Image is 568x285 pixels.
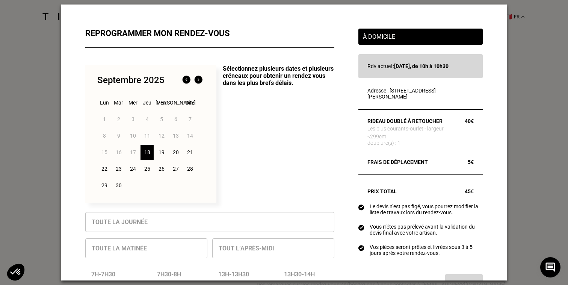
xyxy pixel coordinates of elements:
[358,88,483,100] p: Adresse : [STREET_ADDRESS][PERSON_NAME]
[97,75,165,85] div: Septembre 2025
[465,188,474,194] span: 45€
[169,145,182,160] div: 20
[112,178,125,193] div: 30
[358,188,483,194] div: Prix Total
[180,74,192,86] img: Mois précédent
[140,145,154,160] div: 18
[367,126,410,132] span: Les plus courants -
[140,161,154,176] div: 25
[358,224,364,231] img: icon list info
[183,161,196,176] div: 28
[370,224,483,236] p: Vous n’êtes pas prélevé avant la validation du devis final avec votre artisan.
[126,161,139,176] div: 24
[358,159,483,165] div: Frais de déplacement
[155,161,168,176] div: 26
[468,159,474,165] span: 5€
[370,244,483,256] p: Vos pièces seront prêtes et livrées sous 3 à 5 jours après votre rendez-vous.
[367,118,443,124] p: Rideau doublé à retoucher
[98,161,111,176] div: 22
[85,29,334,38] h2: Reprogrammer mon rendez-vous
[367,140,400,146] span: doublure(s) : 1
[155,145,168,160] div: 19
[358,204,364,211] img: icon list info
[394,63,449,69] b: [DATE], de 10h à 10h30
[367,126,444,139] span: ourlet - largeur <299cm
[363,33,478,40] p: À domicile
[169,161,182,176] div: 27
[370,203,483,215] p: Le devis n’est pas figé, vous pourrez modifier la liste de travaux lors du rendez-vous.
[112,161,125,176] div: 23
[216,65,334,203] p: Sélectionnez plusieurs dates et plusieurs créneaux pour obtenir un rendez vous dans les plus bref...
[465,118,474,124] span: 40€
[358,244,364,251] img: icon list info
[367,63,474,69] p: Rdv actuel :
[183,145,196,160] div: 21
[192,74,204,86] img: Mois suivant
[98,178,111,193] div: 29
